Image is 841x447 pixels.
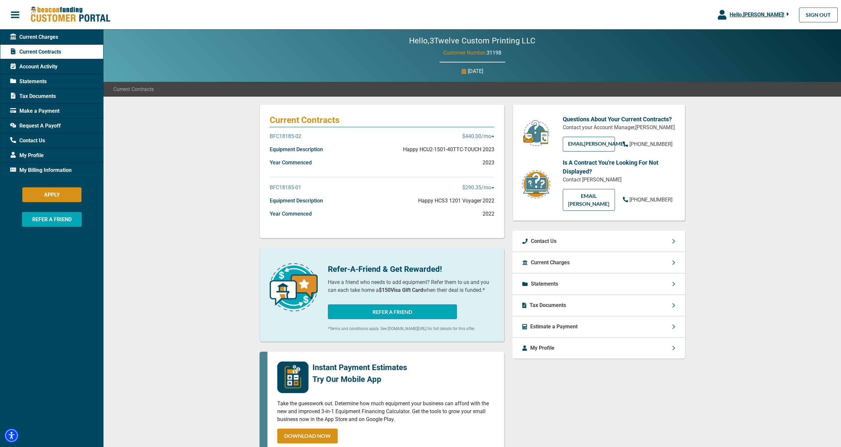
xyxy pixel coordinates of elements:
p: Year Commenced [270,210,312,218]
p: BFC18185-02 [270,132,301,140]
span: Customer Number: [443,50,487,56]
p: Statements [531,280,558,288]
p: Try Our Mobile App [312,373,407,385]
p: Current Charges [531,259,570,267]
span: Tax Documents [10,92,56,100]
p: Refer-A-Friend & Get Rewarded! [328,263,494,275]
p: Contact Us [531,237,557,245]
p: Take the guesswork out. Determine how much equipment your business can afford with the new and im... [277,400,494,423]
p: Tax Documents [530,301,566,309]
a: DOWNLOAD NOW [277,429,338,443]
button: APPLY [22,187,81,202]
span: Account Activity [10,63,57,71]
span: Hello, [PERSON_NAME] ! [730,12,784,18]
p: BFC18185-01 [270,184,301,192]
img: customer-service.png [521,120,551,147]
p: Year Commenced [270,159,312,167]
p: 2022 [483,210,494,218]
span: Current Contracts [113,85,154,93]
a: SIGN OUT [799,8,838,22]
span: My Billing Information [10,166,72,174]
a: [PHONE_NUMBER] [623,196,672,204]
p: Happy HCS3 1201 Voyager 2022 [418,197,494,205]
span: Current Contracts [10,48,61,56]
p: Questions About Your Current Contracts? [563,115,675,124]
span: Contact Us [10,137,45,145]
p: Current Contracts [270,115,494,125]
a: EMAIL [PERSON_NAME] [563,189,615,211]
p: *Terms and conditions apply. See [DOMAIN_NAME][URL] for full details for this offer. [328,326,494,332]
img: Beacon Funding Customer Portal Logo [30,6,110,23]
span: Request A Payoff [10,122,61,130]
a: [PHONE_NUMBER] [623,140,672,148]
p: Contact your Account Manager, [PERSON_NAME] [563,124,675,131]
p: Estimate a Payment [530,323,578,331]
img: mobile-app-logo.png [277,362,308,393]
button: REFER A FRIEND [328,304,457,319]
p: Happy HCU2-1501-40TTC-TOUCH 2023 [403,146,494,153]
a: EMAIL[PERSON_NAME] [563,137,615,152]
div: Accessibility Menu [4,428,19,443]
img: contract-icon.png [521,170,551,200]
p: [DATE] [468,67,483,75]
span: [PHONE_NUMBER] [629,141,672,147]
p: Equipment Description [270,197,323,205]
span: My Profile [10,152,44,159]
p: Instant Payment Estimates [312,362,407,373]
h2: Hello, 3Twelve Custom Printing LLC [389,36,556,46]
span: 31198 [487,50,501,56]
span: Current Charges [10,33,58,41]
b: $150 Visa Gift Card [379,287,423,293]
p: Contact [PERSON_NAME] [563,176,675,184]
p: Is A Contract You're Looking For Not Displayed? [563,158,675,176]
p: Equipment Description [270,146,323,153]
span: Statements [10,78,47,85]
p: 2023 [483,159,494,167]
span: [PHONE_NUMBER] [629,197,672,203]
p: Have a friend who needs to add equipment? Refer them to us and you can each take home a when thei... [328,278,494,294]
img: refer-a-friend-icon.png [270,263,318,311]
span: Make a Payment [10,107,59,115]
p: $440.00 /mo [462,132,494,140]
button: REFER A FRIEND [22,212,82,227]
p: $290.35 /mo [462,184,494,192]
p: My Profile [530,344,555,352]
